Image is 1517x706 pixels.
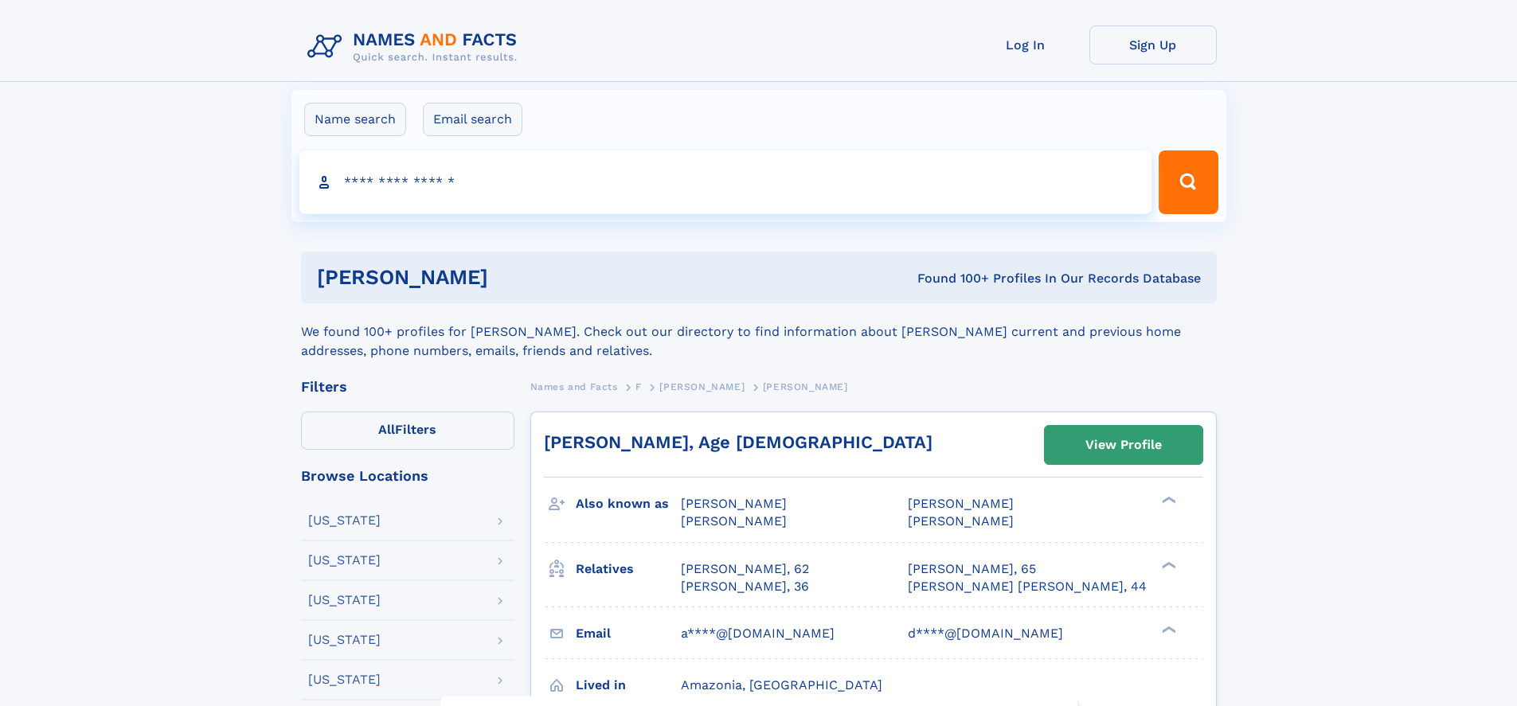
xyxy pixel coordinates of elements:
span: [PERSON_NAME] [908,513,1014,529]
div: [US_STATE] [308,673,381,686]
span: F [635,381,642,392]
a: F [635,376,642,396]
a: [PERSON_NAME], 36 [681,578,809,595]
label: Email search [423,103,522,136]
a: [PERSON_NAME], 62 [681,560,809,578]
h3: Lived in [576,672,681,699]
div: ❯ [1158,560,1177,570]
span: [PERSON_NAME] [763,381,848,392]
div: Filters [301,380,514,394]
h3: Relatives [576,556,681,583]
div: We found 100+ profiles for [PERSON_NAME]. Check out our directory to find information about [PERS... [301,303,1217,361]
button: Search Button [1159,150,1218,214]
span: All [378,422,395,437]
a: Names and Facts [530,376,618,396]
div: ❯ [1158,495,1177,505]
a: [PERSON_NAME] [PERSON_NAME], 44 [908,578,1147,595]
span: [PERSON_NAME] [908,496,1014,511]
div: View Profile [1085,427,1162,463]
a: [PERSON_NAME], Age [DEMOGRAPHIC_DATA] [544,432,932,452]
span: Amazonia, [GEOGRAPHIC_DATA] [681,677,882,692]
a: View Profile [1045,426,1202,464]
label: Name search [304,103,406,136]
a: [PERSON_NAME], 65 [908,560,1036,578]
h1: [PERSON_NAME] [317,267,703,287]
span: [PERSON_NAME] [681,513,787,529]
div: ❯ [1158,624,1177,634]
h3: Also known as [576,490,681,517]
div: [US_STATE] [308,634,381,646]
a: Sign Up [1089,25,1217,64]
span: [PERSON_NAME] [659,381,745,392]
div: Found 100+ Profiles In Our Records Database [702,270,1201,287]
label: Filters [301,412,514,450]
span: [PERSON_NAME] [681,496,787,511]
div: [US_STATE] [308,554,381,567]
a: [PERSON_NAME] [659,376,745,396]
input: search input [299,150,1152,214]
h3: Email [576,620,681,647]
a: Log In [962,25,1089,64]
div: [US_STATE] [308,594,381,607]
div: [US_STATE] [308,514,381,527]
div: Browse Locations [301,469,514,483]
img: Logo Names and Facts [301,25,530,68]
